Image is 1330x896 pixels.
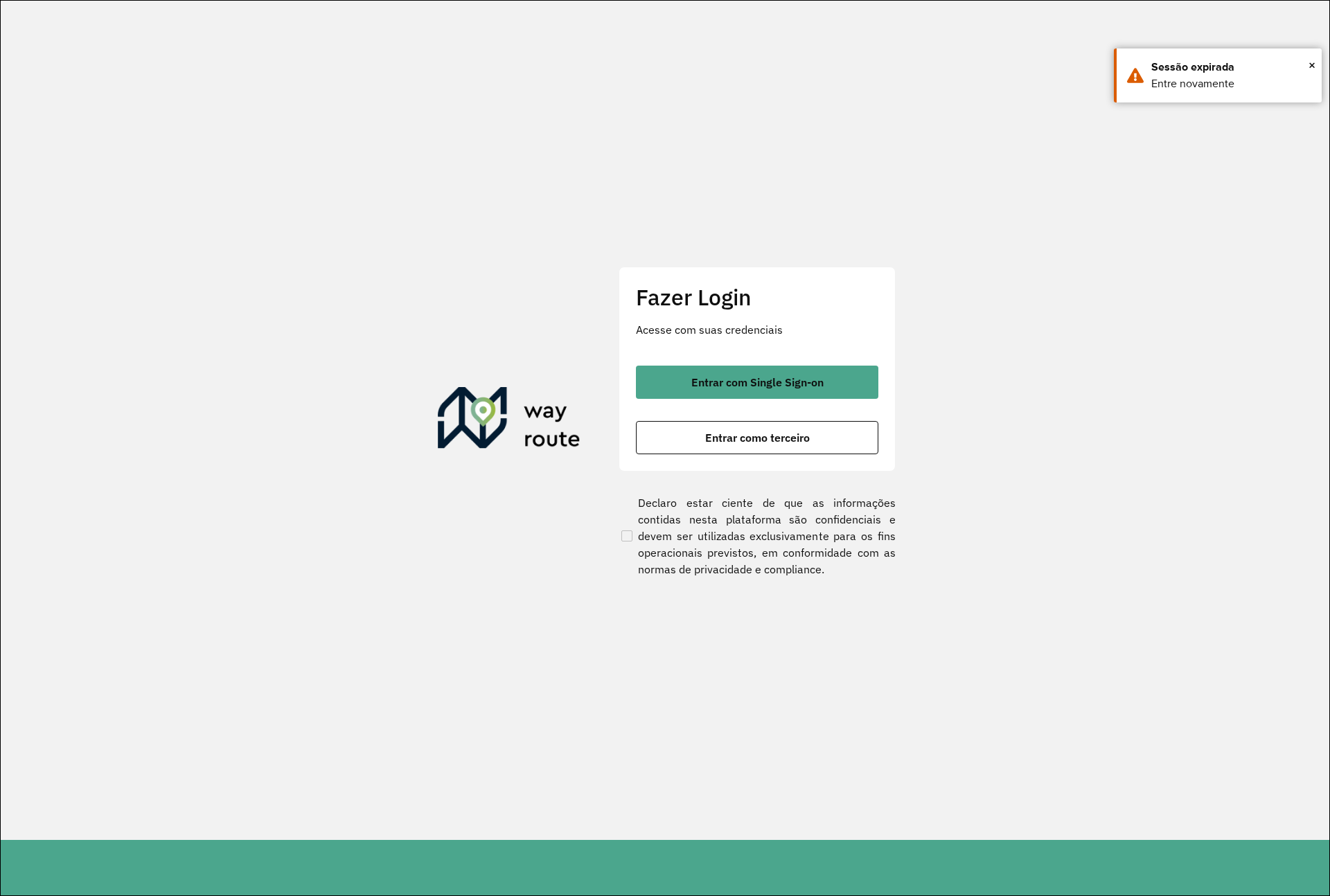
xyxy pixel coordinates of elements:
p: Acesse com suas credenciais [636,321,878,338]
span: Entrar como terceiro [705,432,810,443]
button: button [636,366,878,399]
img: Roteirizador AmbevTech [438,387,580,454]
span: Entrar com Single Sign-on [691,377,824,388]
button: Close [1309,55,1315,75]
button: button [636,421,878,454]
div: Sessão expirada [1151,59,1311,75]
h2: Fazer Login [636,284,878,310]
span: × [1309,55,1315,75]
div: Entre novamente [1151,75,1311,92]
label: Declaro estar ciente de que as informações contidas nesta plataforma são confidenciais e devem se... [619,494,896,577]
